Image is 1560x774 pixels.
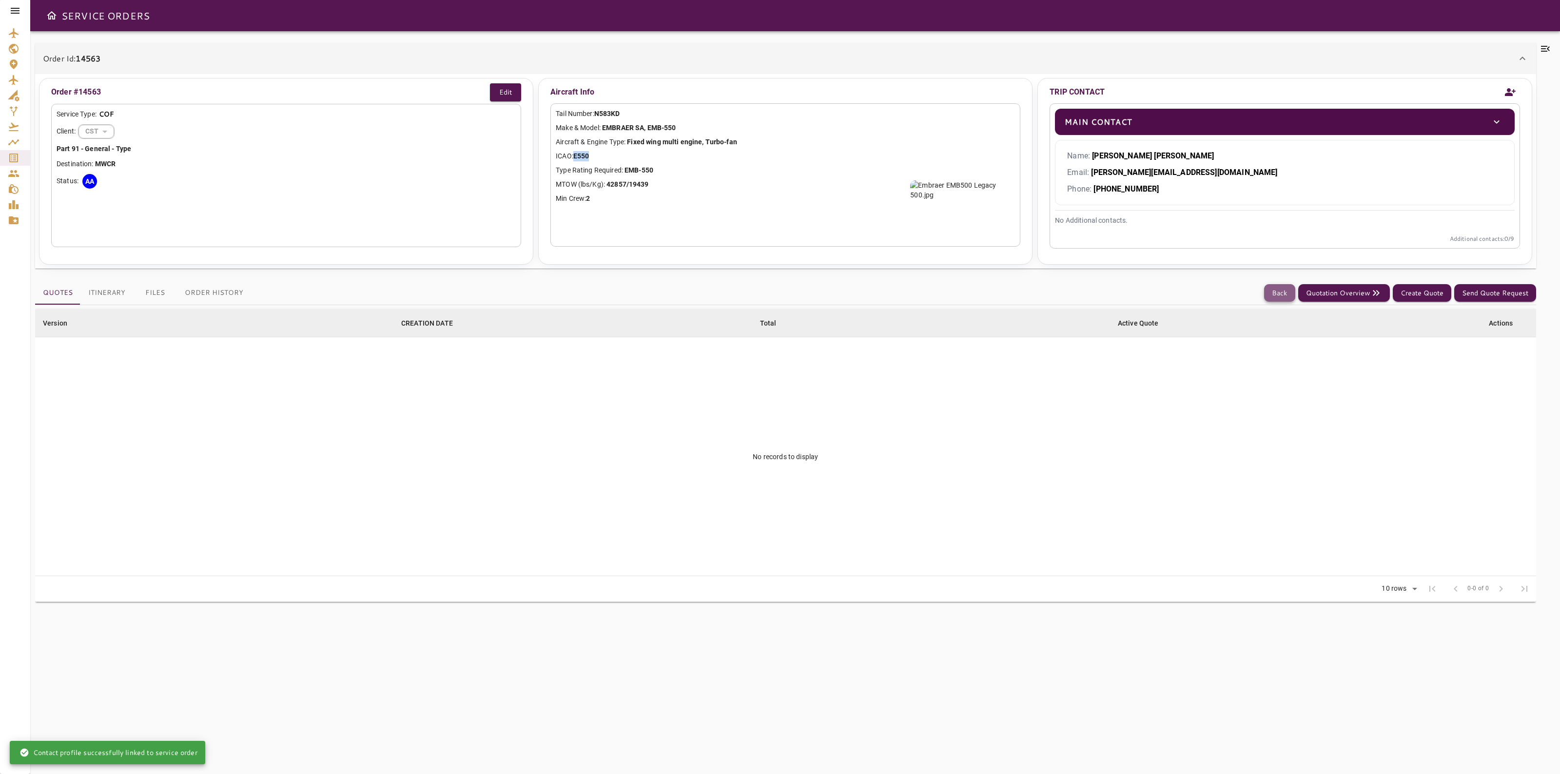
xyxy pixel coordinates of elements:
[760,317,789,329] span: Total
[556,151,1015,161] p: ICAO:
[1055,109,1514,135] div: Main Contacttoggle
[51,86,101,98] p: Order #14563
[1489,577,1513,600] span: Next Page
[594,110,620,117] b: N583KD
[1379,584,1409,593] div: 10 rows
[556,109,1015,119] p: Tail Number:
[42,6,61,25] button: Open drawer
[35,281,80,305] button: Quotes
[177,281,251,305] button: Order History
[573,152,589,160] b: E550
[57,176,78,186] p: Status:
[61,8,150,23] h6: SERVICE ORDERS
[1513,577,1536,600] span: Last Page
[1454,284,1536,302] button: Send Quote Request
[1298,284,1390,302] button: Quotation Overview
[1264,284,1295,302] button: Back
[550,83,1020,101] p: Aircraft Info
[586,194,590,202] b: 2
[43,53,100,64] p: Order Id:
[1093,184,1159,193] b: [PHONE_NUMBER]
[57,159,516,169] p: Destination:
[43,317,80,329] span: Version
[80,281,133,305] button: Itinerary
[1065,116,1132,128] p: Main Contact
[910,180,1017,200] img: Embraer EMB500 Legacy 500.jpg
[99,109,114,119] p: COF
[401,317,466,329] span: CREATION DATE
[76,53,100,64] b: 14563
[1501,81,1520,103] button: Add new contact
[1091,168,1277,177] b: [PERSON_NAME][EMAIL_ADDRESS][DOMAIN_NAME]
[101,160,107,168] b: W
[401,317,453,329] div: CREATION DATE
[556,123,1015,133] p: Make & Model:
[1067,183,1502,195] p: Phone:
[35,74,1536,269] div: Order Id:14563
[760,317,777,329] div: Total
[133,281,177,305] button: Files
[1050,86,1105,98] p: TRIP CONTACT
[107,160,111,168] b: C
[602,124,676,132] b: EMBRAER SA, EMB-550
[1421,577,1444,600] span: First Page
[1375,581,1421,596] div: 10 rows
[1444,577,1467,600] span: Previous Page
[490,83,521,101] button: Edit
[57,144,516,154] p: Part 91 - General - Type
[78,118,114,144] div: CST
[1467,584,1489,594] span: 0-0 of 0
[1118,317,1171,329] span: Active Quote
[1092,151,1214,160] b: [PERSON_NAME] [PERSON_NAME]
[1067,150,1502,162] p: Name:
[1488,114,1505,130] button: toggle
[556,165,1015,175] p: Type Rating Required:
[111,160,116,168] b: R
[35,337,1536,576] td: No records to display
[556,137,1015,147] p: Aircraft & Engine Type:
[57,124,516,139] div: Client:
[19,744,197,761] div: Contact profile successfully linked to service order
[556,193,1015,204] p: Min Crew:
[1067,167,1502,178] p: Email:
[624,166,653,174] b: EMB-550
[556,179,1015,190] p: MTOW (lbs/Kg):
[95,160,101,168] b: M
[57,109,516,119] div: Service Type:
[1055,234,1514,243] p: Additional contacts: 0 /9
[606,180,648,188] b: 42857/19439
[35,281,251,305] div: basic tabs example
[1393,284,1451,302] button: Create Quote
[1055,215,1514,226] p: No Additional contacts.
[627,138,737,146] b: Fixed wing multi engine, Turbo-fan
[1118,317,1159,329] div: Active Quote
[43,317,67,329] div: Version
[82,174,97,189] div: AA
[35,43,1536,74] div: Order Id:14563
